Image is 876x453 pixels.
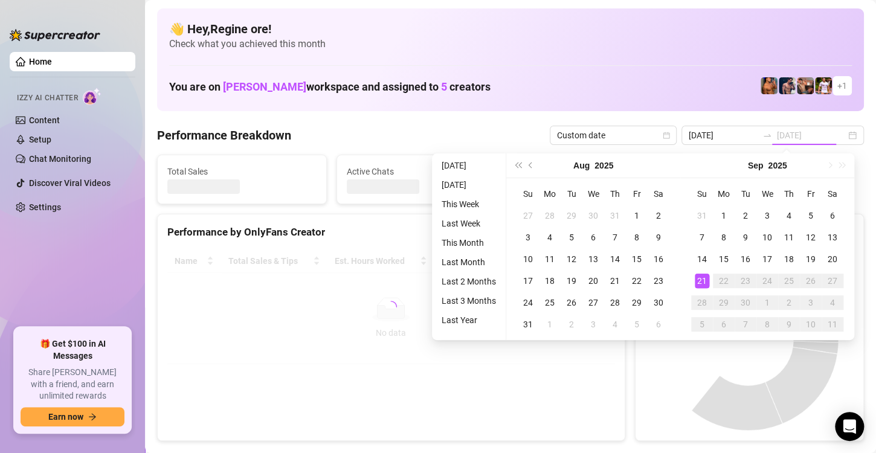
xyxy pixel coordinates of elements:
td: 2025-09-03 [582,313,604,335]
div: 5 [564,230,579,245]
th: Fr [800,183,822,205]
button: Choose a month [573,153,590,178]
td: 2025-08-21 [604,270,626,292]
div: 3 [521,230,535,245]
div: 31 [695,208,709,223]
th: Mo [539,183,561,205]
td: 2025-09-04 [604,313,626,335]
td: 2025-09-03 [756,205,778,226]
td: 2025-10-08 [756,313,778,335]
div: 22 [630,274,644,288]
li: This Month [437,236,501,250]
td: 2025-09-02 [561,313,582,335]
div: 1 [717,208,731,223]
div: 2 [564,317,579,332]
td: 2025-08-19 [561,270,582,292]
div: 2 [782,295,796,310]
td: 2025-09-25 [778,270,800,292]
span: Active Chats [347,165,496,178]
td: 2025-10-01 [756,292,778,313]
a: Chat Monitoring [29,154,91,164]
td: 2025-08-14 [604,248,626,270]
td: 2025-08-06 [582,226,604,248]
td: 2025-07-31 [604,205,626,226]
div: 10 [521,252,535,266]
button: Choose a year [594,153,613,178]
span: loading [384,299,399,314]
td: 2025-09-05 [800,205,822,226]
button: Last year (Control + left) [511,153,524,178]
span: + 1 [837,79,847,92]
th: Sa [648,183,669,205]
div: 28 [695,295,709,310]
div: 21 [608,274,622,288]
img: AI Chatter [83,88,101,105]
div: 22 [717,274,731,288]
div: 3 [586,317,601,332]
div: 9 [782,317,796,332]
th: We [582,183,604,205]
th: Th [778,183,800,205]
td: 2025-08-12 [561,248,582,270]
td: 2025-10-07 [735,313,756,335]
div: 29 [564,208,579,223]
td: 2025-08-31 [517,313,539,335]
div: 31 [608,208,622,223]
td: 2025-09-26 [800,270,822,292]
span: swap-right [762,130,772,140]
div: 8 [717,230,731,245]
div: 9 [738,230,753,245]
div: 23 [738,274,753,288]
div: 3 [760,208,775,223]
td: 2025-08-29 [626,292,648,313]
div: 7 [695,230,709,245]
div: 6 [717,317,731,332]
th: Su [691,183,713,205]
li: This Week [437,197,501,211]
img: Hector [815,77,832,94]
td: 2025-10-02 [778,292,800,313]
td: 2025-10-03 [800,292,822,313]
li: Last 3 Months [437,294,501,308]
td: 2025-09-16 [735,248,756,270]
td: 2025-09-10 [756,226,778,248]
div: 16 [651,252,666,266]
td: 2025-09-09 [735,226,756,248]
th: Fr [626,183,648,205]
input: End date [777,129,846,142]
div: 26 [564,295,579,310]
img: Axel [779,77,796,94]
span: Total Sales [167,165,317,178]
td: 2025-08-30 [648,292,669,313]
div: 29 [630,295,644,310]
div: 12 [804,230,818,245]
div: 11 [825,317,840,332]
div: 19 [804,252,818,266]
div: 28 [608,295,622,310]
div: 7 [608,230,622,245]
td: 2025-09-01 [539,313,561,335]
td: 2025-10-04 [822,292,843,313]
td: 2025-08-20 [582,270,604,292]
th: Th [604,183,626,205]
div: 30 [738,295,753,310]
td: 2025-08-02 [648,205,669,226]
td: 2025-08-10 [517,248,539,270]
div: 29 [717,295,731,310]
div: 2 [651,208,666,223]
div: 6 [586,230,601,245]
td: 2025-09-17 [756,248,778,270]
div: 1 [760,295,775,310]
td: 2025-10-06 [713,313,735,335]
td: 2025-09-02 [735,205,756,226]
td: 2025-08-24 [517,292,539,313]
div: 27 [825,274,840,288]
td: 2025-08-04 [539,226,561,248]
div: Performance by OnlyFans Creator [167,224,615,240]
div: 27 [586,295,601,310]
th: Sa [822,183,843,205]
div: 25 [543,295,557,310]
div: 10 [760,230,775,245]
a: Home [29,57,52,66]
div: 2 [738,208,753,223]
